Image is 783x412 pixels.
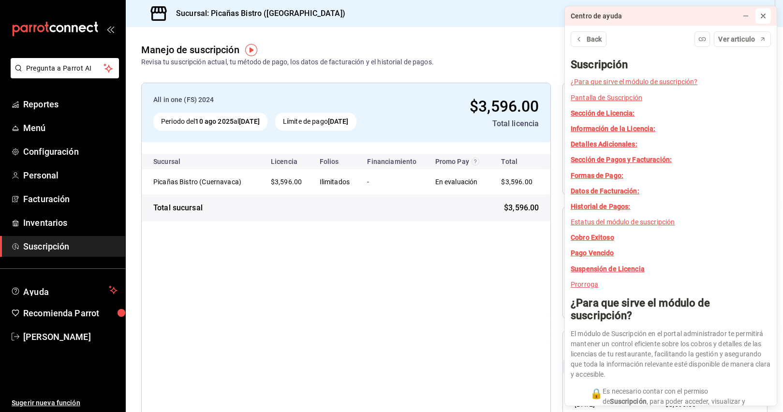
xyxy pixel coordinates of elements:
strong: [DATE] [239,118,260,125]
span: Pregunta a Parrot AI [26,63,104,74]
a: Formas de Pago: [571,172,623,179]
div: Suscripción [571,59,771,75]
div: Periodo del al [153,113,267,131]
a: Datos de Facturación: [571,187,639,195]
a: Sección de Pagos y Facturación: [571,156,672,163]
a: Suspensión de Licencia [571,265,645,273]
span: $3,596.00 [271,178,302,186]
div: Límite de pago [275,113,356,131]
div: Sucursal [153,158,207,165]
button: Back [571,31,606,47]
a: Información de la Licencia: [571,125,656,132]
span: Back [587,34,602,44]
span: Sugerir nueva función [12,398,118,408]
div: Picañas Bistro (Cuernavaca) [153,177,250,187]
strong: Suscripción [610,397,646,405]
svg: Recibe un descuento en el costo de tu membresía al cubrir 80% de tus transacciones realizadas con... [472,158,479,165]
a: ¿Para que sirve el módulo de suscripción? [571,78,697,86]
strong: 10 ago 2025 [195,118,233,125]
span: Ver articulo [718,34,755,44]
span: $3,596.00 [501,178,532,186]
span: Recomienda Parrot [23,307,118,320]
div: Promo Pay [435,158,482,165]
div: Total sucursal [153,202,203,214]
span: $3,596.00 [470,97,539,116]
th: Total [489,154,550,169]
a: Cobro Exitoso [571,234,614,241]
span: Menú [23,121,118,134]
th: Licencia [263,154,312,169]
img: Tooltip marker [245,44,257,56]
a: Historial de Pagos: [571,203,631,210]
button: Pregunta a Parrot AI [11,58,119,78]
span: Inventarios [23,216,118,229]
span: Ayuda [23,284,105,296]
span: Reportes [23,98,118,111]
span: Personal [23,169,118,182]
span: [PERSON_NAME] [23,330,118,343]
span: Facturación [23,192,118,206]
span: Configuración [23,145,118,158]
a: Pantalla de Suscripción [571,94,642,102]
a: Detalles Adicionales: [571,140,637,148]
div: Total licencia [417,118,539,130]
button: open_drawer_menu [106,25,114,33]
a: Prorroga [571,280,598,288]
a: Estatus del módulo de suscripción [571,218,675,226]
span: $3,596.00 [665,400,696,408]
div: Centro de ayuda [571,11,622,21]
td: Ilimitados [312,169,360,194]
h3: Sucursal: Picañas Bistro ([GEOGRAPHIC_DATA]) [168,8,345,19]
span: 🔒 [590,388,603,399]
div: Manejo de suscripción [141,43,239,57]
span: Suscripción [23,240,118,253]
div: All in one (FS) 2024 [153,95,409,105]
th: Financiamiento [359,154,427,169]
div: Revisa tu suscripción actual, tu método de pago, los datos de facturación y el historial de pagos. [141,57,434,67]
td: En evaluación [428,169,490,194]
span: $3,596.00 [504,202,539,214]
button: Ver articulo [714,31,771,47]
a: Pregunta a Parrot AI [7,70,119,80]
strong: [DATE] [328,118,349,125]
td: - [359,169,427,194]
p: El módulo de Suscripción en el portal administrador te permitirá mantener un control eficiente so... [571,329,771,380]
th: Folios [312,154,360,169]
a: Pago Vencido [571,249,614,257]
a: Sección de Licencia: [571,109,635,117]
h1: ¿Para que sirve el módulo de suscripción? [571,297,771,323]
